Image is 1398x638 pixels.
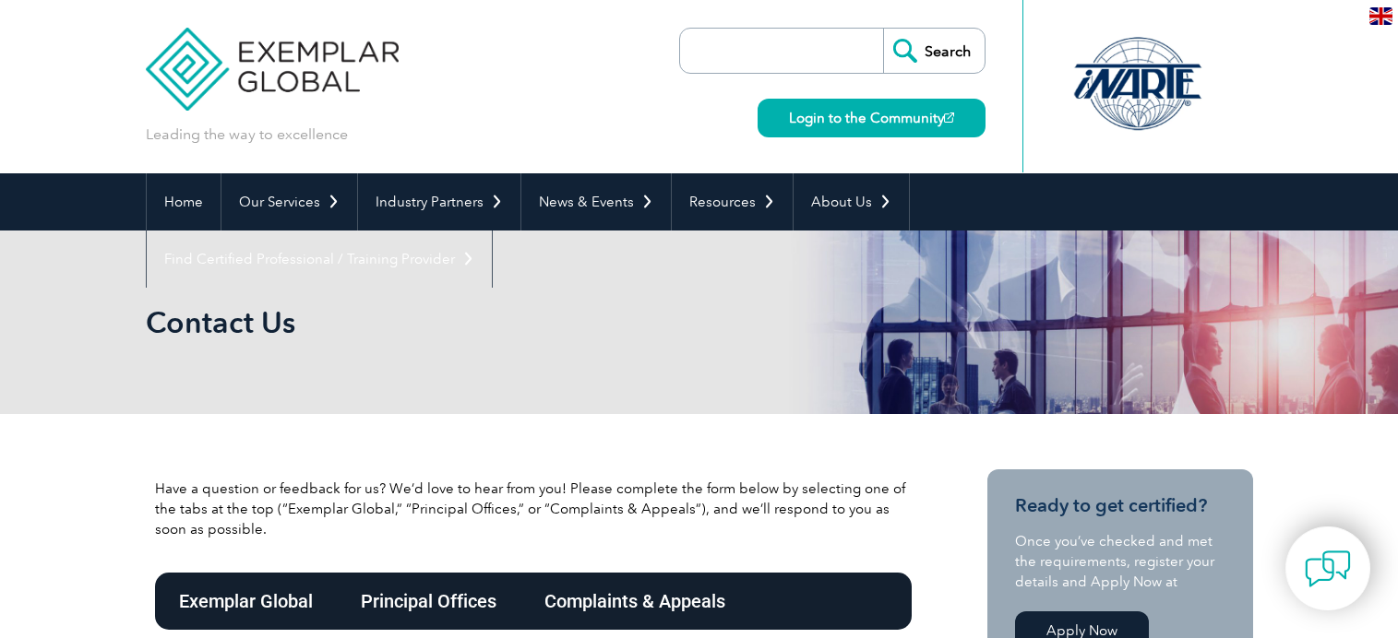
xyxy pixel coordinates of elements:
a: News & Events [521,173,671,230]
a: Our Services [221,173,357,230]
a: Industry Partners [358,173,520,230]
p: Have a question or feedback for us? We’d love to hear from you! Please complete the form below by... [155,478,912,539]
h1: Contact Us [146,304,854,340]
a: Login to the Community [758,99,986,137]
a: About Us [794,173,909,230]
img: open_square.png [944,112,954,123]
a: Home [147,173,221,230]
div: Complaints & Appeals [520,573,749,630]
input: Search [883,29,985,73]
p: Once you’ve checked and met the requirements, register your details and Apply Now at [1015,531,1225,592]
a: Find Certified Professional / Training Provider [147,230,492,288]
img: en [1369,7,1392,25]
p: Leading the way to excellence [146,124,348,145]
a: Resources [672,173,793,230]
div: Principal Offices [337,573,520,630]
h3: Ready to get certified? [1015,494,1225,517]
div: Exemplar Global [155,573,337,630]
img: contact-chat.png [1305,546,1351,592]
